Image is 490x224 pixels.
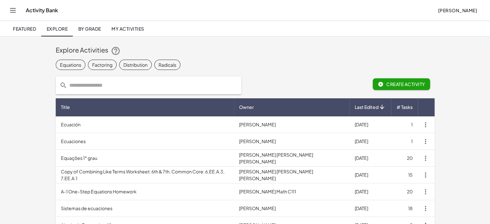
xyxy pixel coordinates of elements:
[8,5,18,15] button: Toggle navigation
[438,7,477,13] span: [PERSON_NAME]
[46,26,68,32] span: Explore
[111,26,144,32] span: My Activities
[92,61,112,68] div: Factoring
[61,104,70,111] span: Title
[56,167,234,183] td: Copy of Combining Like Terms Worksheet: 6th & 7th. Common Core: 6.EE.A.3, 7.EE.A.1
[391,200,418,217] td: 18
[391,167,418,183] td: 15
[234,133,349,150] td: [PERSON_NAME]
[56,200,234,217] td: Sistemas de ecuaciones
[355,104,379,111] span: Last Edited
[234,200,349,217] td: [PERSON_NAME]
[234,150,349,167] td: [PERSON_NAME] [PERSON_NAME] [PERSON_NAME]
[60,61,81,68] div: Equations
[56,150,234,167] td: Equações 1° grau
[159,61,176,68] div: Radicals
[350,200,391,217] td: [DATE]
[239,104,254,111] span: Owner
[350,183,391,200] td: [DATE]
[391,133,418,150] td: 1
[391,183,418,200] td: 20
[56,116,234,133] td: Ecuación
[56,133,234,150] td: Ecuaciones
[433,5,482,16] button: [PERSON_NAME]
[350,150,391,167] td: [DATE]
[350,133,391,150] td: [DATE]
[234,167,349,183] td: [PERSON_NAME] [PERSON_NAME] [PERSON_NAME]
[397,104,413,111] span: # Tasks
[56,183,234,200] td: A-1 One-Step Equations Homework
[234,116,349,133] td: [PERSON_NAME]
[391,150,418,167] td: 20
[350,167,391,183] td: [DATE]
[78,26,101,32] span: By Grade
[234,183,349,200] td: [PERSON_NAME] Math C111
[378,81,425,87] span: Create Activity
[391,116,418,133] td: 1
[13,26,36,32] span: Featured
[350,116,391,133] td: [DATE]
[373,78,430,90] button: Create Activity
[123,61,148,68] div: Distribution
[56,45,435,56] div: Explore Activities
[60,82,67,89] i: prepended action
